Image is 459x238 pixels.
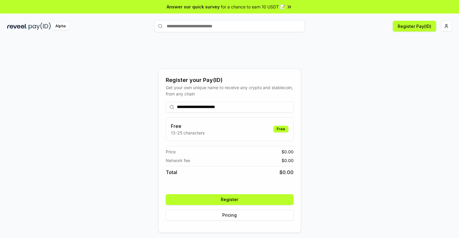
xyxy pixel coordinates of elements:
[167,4,220,10] span: Answer our quick survey
[171,130,205,136] p: 13-25 characters
[52,23,69,30] div: Alpha
[166,84,294,97] div: Get your own unique name to receive any crypto and stablecoin, from any chain
[221,4,285,10] span: for a chance to earn 10 USDT 📝
[166,194,294,205] button: Register
[393,21,436,32] button: Register Pay(ID)
[29,23,51,30] img: pay_id
[166,169,177,176] span: Total
[166,157,190,164] span: Network fee
[166,149,176,155] span: Price
[166,76,294,84] div: Register your Pay(ID)
[273,126,288,132] div: Free
[279,169,294,176] span: $ 0.00
[282,149,294,155] span: $ 0.00
[166,210,294,221] button: Pricing
[7,23,27,30] img: reveel_dark
[171,122,205,130] h3: Free
[282,157,294,164] span: $ 0.00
